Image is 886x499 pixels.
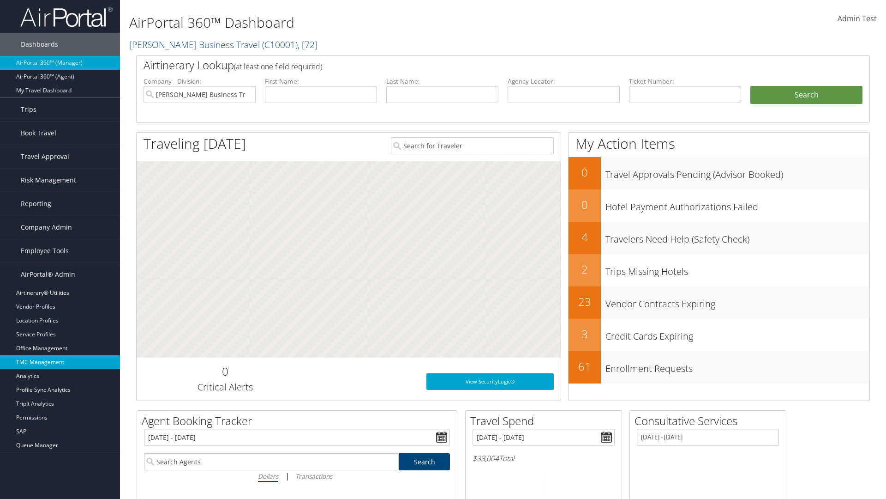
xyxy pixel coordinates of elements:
[750,86,862,104] button: Search
[258,472,278,481] i: Dollars
[144,381,306,394] h3: Critical Alerts
[470,413,622,429] h2: Travel Spend
[569,222,869,254] a: 4Travelers Need Help (Safety Check)
[605,261,869,278] h3: Trips Missing Hotels
[569,254,869,286] a: 2Trips Missing Hotels
[508,77,620,86] label: Agency Locator:
[144,134,246,153] h1: Traveling [DATE]
[569,164,601,180] h2: 0
[144,57,802,73] h2: Airtinerary Lookup
[21,216,72,239] span: Company Admin
[21,98,36,121] span: Trips
[569,319,869,351] a: 3Credit Cards Expiring
[144,77,256,86] label: Company - Division:
[265,77,377,86] label: First Name:
[144,453,399,470] input: Search Agents
[605,228,869,246] h3: Travelers Need Help (Safety Check)
[21,192,51,215] span: Reporting
[21,145,69,168] span: Travel Approval
[399,453,450,470] a: Search
[144,364,306,379] h2: 0
[473,453,615,463] h6: Total
[20,6,113,28] img: airportal-logo.png
[426,373,554,390] a: View SecurityLogic®
[838,13,877,24] span: Admin Test
[234,61,322,72] span: (at least one field required)
[142,413,457,429] h2: Agent Booking Tracker
[605,293,869,310] h3: Vendor Contracts Expiring
[605,358,869,375] h3: Enrollment Requests
[386,77,498,86] label: Last Name:
[605,325,869,343] h3: Credit Cards Expiring
[569,294,601,310] h2: 23
[838,5,877,33] a: Admin Test
[605,164,869,181] h3: Travel Approvals Pending (Advisor Booked)
[129,13,628,32] h1: AirPortal 360™ Dashboard
[295,472,332,481] i: Transactions
[569,197,601,213] h2: 0
[605,196,869,213] h3: Hotel Payment Authorizations Failed
[21,33,58,56] span: Dashboards
[569,229,601,245] h2: 4
[569,157,869,189] a: 0Travel Approvals Pending (Advisor Booked)
[569,189,869,222] a: 0Hotel Payment Authorizations Failed
[569,134,869,153] h1: My Action Items
[298,38,317,51] span: , [ 72 ]
[635,413,786,429] h2: Consultative Services
[473,453,499,463] span: $33,004
[21,169,76,192] span: Risk Management
[629,77,741,86] label: Ticket Number:
[391,137,554,154] input: Search for Traveler
[262,38,298,51] span: ( C10001 )
[569,326,601,342] h2: 3
[569,262,601,277] h2: 2
[569,351,869,383] a: 61Enrollment Requests
[129,38,317,51] a: [PERSON_NAME] Business Travel
[21,239,69,262] span: Employee Tools
[569,286,869,319] a: 23Vendor Contracts Expiring
[21,263,75,286] span: AirPortal® Admin
[569,359,601,374] h2: 61
[144,470,450,482] div: |
[21,122,56,145] span: Book Travel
